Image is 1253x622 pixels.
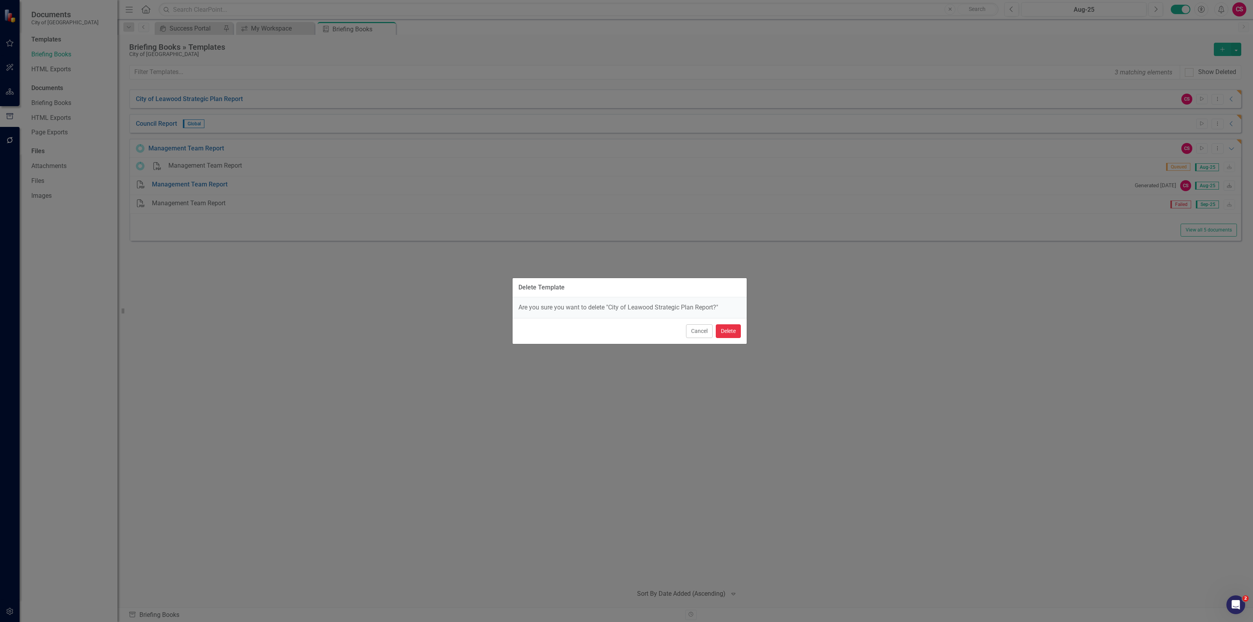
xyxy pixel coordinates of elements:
button: Cancel [686,324,713,338]
button: Delete [716,324,741,338]
iframe: Intercom live chat [1226,595,1245,614]
div: Delete Template [518,284,565,291]
span: Are you sure you want to delete "City of Leawood Strategic Plan Report?" [518,304,718,311]
span: 2 [1242,595,1249,602]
